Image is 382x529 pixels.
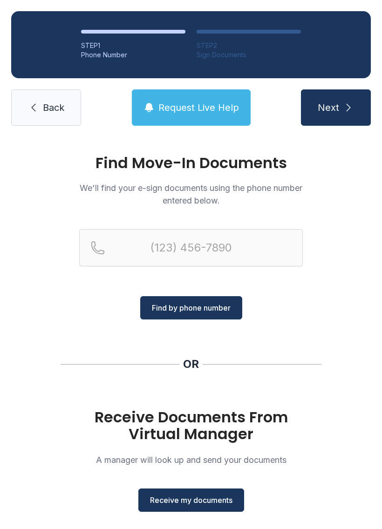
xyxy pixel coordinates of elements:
[79,454,303,466] p: A manager will look up and send your documents
[81,41,185,50] div: STEP 1
[197,50,301,60] div: Sign Documents
[79,409,303,442] h1: Receive Documents From Virtual Manager
[150,495,232,506] span: Receive my documents
[43,101,64,114] span: Back
[158,101,239,114] span: Request Live Help
[197,41,301,50] div: STEP 2
[152,302,231,313] span: Find by phone number
[79,156,303,170] h1: Find Move-In Documents
[81,50,185,60] div: Phone Number
[318,101,339,114] span: Next
[79,182,303,207] p: We'll find your e-sign documents using the phone number entered below.
[183,357,199,372] div: OR
[79,229,303,266] input: Reservation phone number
